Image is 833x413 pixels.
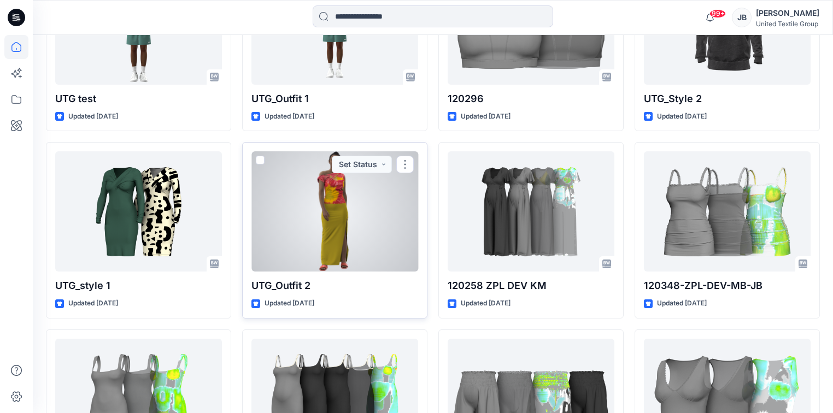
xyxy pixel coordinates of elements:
p: UTG test [55,91,222,107]
p: Updated [DATE] [68,111,118,122]
a: UTG_style 1 [55,151,222,272]
p: Updated [DATE] [265,298,314,309]
p: 120296 [448,91,614,107]
p: Updated [DATE] [265,111,314,122]
div: JB [732,8,752,27]
p: UTG_style 1 [55,278,222,293]
p: Updated [DATE] [657,111,707,122]
a: 120258 ZPL DEV KM [448,151,614,272]
p: Updated [DATE] [461,111,511,122]
p: 120258 ZPL DEV KM [448,278,614,293]
p: Updated [DATE] [68,298,118,309]
a: UTG_Outfit 2 [251,151,418,272]
p: UTG_Outfit 2 [251,278,418,293]
a: 120348-ZPL-DEV-MB-JB [644,151,811,272]
p: UTG_Outfit 1 [251,91,418,107]
div: [PERSON_NAME] [756,7,819,20]
p: 120348-ZPL-DEV-MB-JB [644,278,811,293]
p: UTG_Style 2 [644,91,811,107]
span: 99+ [709,9,726,18]
div: United Textile Group [756,20,819,28]
p: Updated [DATE] [657,298,707,309]
p: Updated [DATE] [461,298,511,309]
